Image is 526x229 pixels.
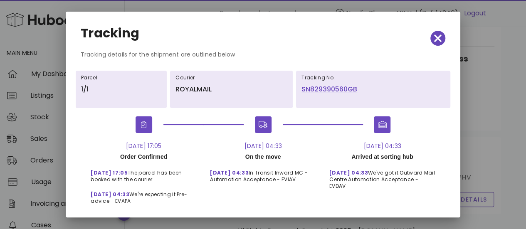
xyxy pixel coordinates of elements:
span: [DATE] 04:33 [329,169,368,176]
div: Tracking details for the shipment are outlined below [74,50,452,66]
h6: Courier [175,74,287,81]
div: [DATE] 17:05 [84,141,203,150]
p: 1/1 [81,84,161,94]
div: We've got it Outward Mail Centre Automation Acceptance - EVDAV [323,163,442,191]
h2: Tracking [81,27,139,40]
div: In Transit Inward MC - Automation Acceptance - EVIAV [203,163,323,185]
div: [DATE] 04:33 [323,141,442,150]
h6: Parcel [81,74,161,81]
h6: Tracking No. [301,74,445,81]
div: Order Confirmed [84,150,203,163]
span: [DATE] 17:05 [91,169,128,176]
div: [DATE] 04:33 [203,141,323,150]
span: [DATE] 04:33 [210,169,249,176]
div: On the move [203,150,323,163]
div: Arrived at sorting hub [323,150,442,163]
div: The parcel has been booked with the courier. [84,163,203,185]
a: SN829390560GB [301,84,445,94]
p: ROYALMAIL [175,84,287,94]
div: We're expecting it Pre-advice - EVAPA [84,185,203,206]
span: [DATE] 04:33 [91,191,129,198]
